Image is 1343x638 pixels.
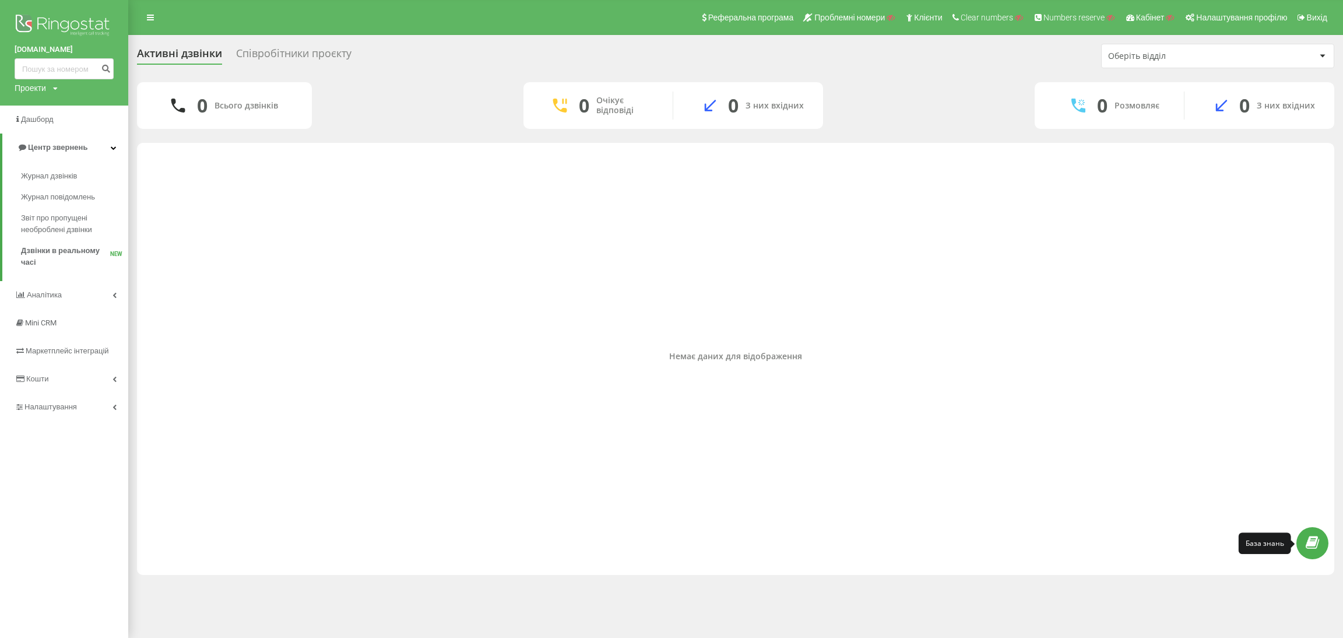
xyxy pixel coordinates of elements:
span: Вихід [1307,13,1327,22]
a: [DOMAIN_NAME] [15,44,114,55]
span: Проблемні номери [814,13,885,22]
span: Клієнти [914,13,943,22]
span: Дашборд [21,115,54,124]
span: Налаштування [24,402,77,411]
div: З них вхідних [746,101,804,111]
span: Numbers reserve [1043,13,1105,22]
span: Центр звернень [28,143,87,152]
span: Маркетплейс інтеграцій [26,346,109,355]
span: Аналiтика [27,290,62,299]
div: 0 [1097,94,1108,117]
span: Налаштування профілю [1196,13,1287,22]
div: Немає даних для відображення [146,351,1325,361]
span: Кошти [26,374,48,383]
div: Співробітники проєкту [236,47,351,65]
span: Журнал дзвінків [21,170,77,182]
span: Clear numbers [961,13,1013,22]
div: Очікує відповіді [596,96,655,115]
div: Розмовляє [1115,101,1159,111]
div: 0 [197,94,208,117]
span: Журнал повідомлень [21,191,95,203]
a: Центр звернень [2,134,128,162]
div: 0 [728,94,739,117]
a: Журнал повідомлень [21,187,128,208]
div: Проекти [15,82,46,94]
div: Активні дзвінки [137,47,222,65]
a: Дзвінки в реальному часіNEW [21,240,128,273]
div: 0 [1239,94,1250,117]
img: Ringostat logo [15,12,114,41]
div: База знань [1246,538,1284,548]
div: З них вхідних [1257,101,1315,111]
div: Всього дзвінків [215,101,278,111]
span: Реферальна програма [708,13,794,22]
span: Дзвінки в реальному часі [21,245,110,268]
a: Журнал дзвінків [21,166,128,187]
span: Mini CRM [25,318,57,327]
span: Звіт про пропущені необроблені дзвінки [21,212,122,236]
span: Кабінет [1136,13,1165,22]
a: Звіт про пропущені необроблені дзвінки [21,208,128,240]
div: 0 [579,94,589,117]
input: Пошук за номером [15,58,114,79]
div: Оберіть відділ [1108,51,1247,61]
